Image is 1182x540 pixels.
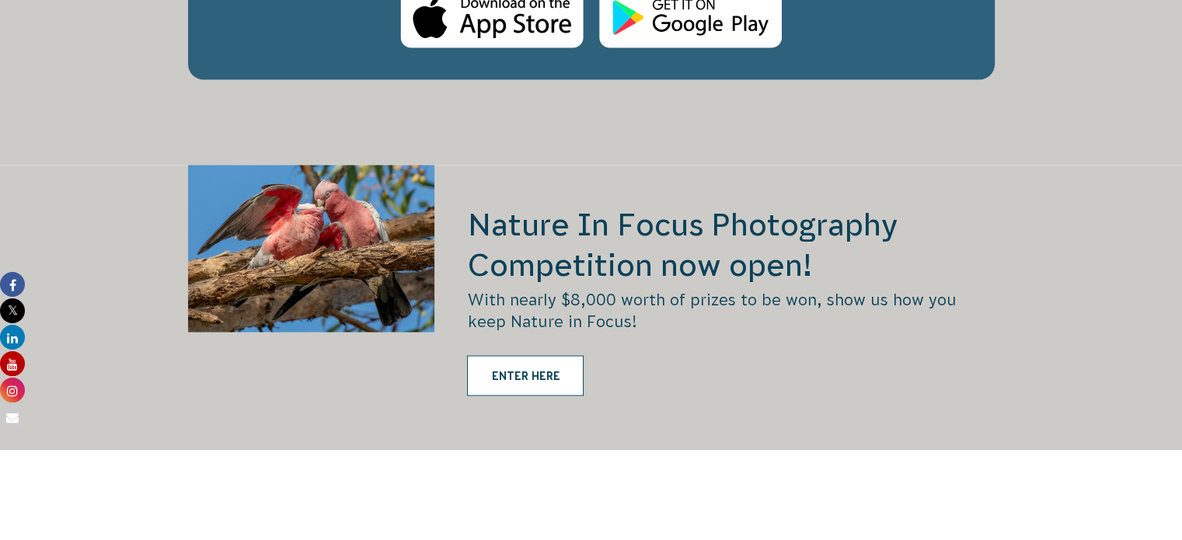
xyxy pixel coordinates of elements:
h2: Nature In Focus Photography Competition now open! [467,204,994,284]
p: With nearly $8,000 worth of prizes to be won, show us how you keep Nature in Focus! [467,288,994,332]
a: ENTER HERE [467,355,584,395]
